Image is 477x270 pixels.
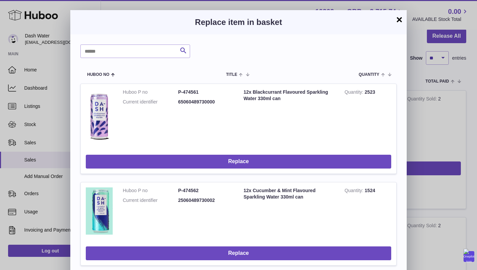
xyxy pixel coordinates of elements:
[123,89,178,95] dt: Huboo P no
[86,246,391,260] button: Replace
[86,187,113,235] img: 12x Cucumber & Mint Flavoured Sparkling Water 330ml can
[80,17,397,28] h3: Replace item in basket
[123,99,178,105] dt: Current identifier
[339,84,396,150] td: 2523
[178,89,234,95] dd: P-474561
[238,84,339,150] td: 12x Blackcurrant Flavoured Sparkling Water 330ml can
[86,89,113,143] img: 12x Blackcurrant Flavoured Sparkling Water 330ml can
[395,16,403,24] button: ×
[123,197,178,204] dt: Current identifier
[339,182,396,241] td: 1524
[226,72,237,77] span: Title
[87,72,109,77] span: Huboo no
[86,155,391,169] button: Replace
[359,72,379,77] span: Quantity
[178,99,234,105] dd: 65060489730000
[238,182,339,241] td: 12x Cucumber & Mint Flavoured Sparkling Water 330ml can
[178,197,234,204] dd: 25060489730002
[123,187,178,194] dt: Huboo P no
[344,89,365,96] strong: Quantity
[178,187,234,194] dd: P-474562
[344,188,365,195] strong: Quantity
